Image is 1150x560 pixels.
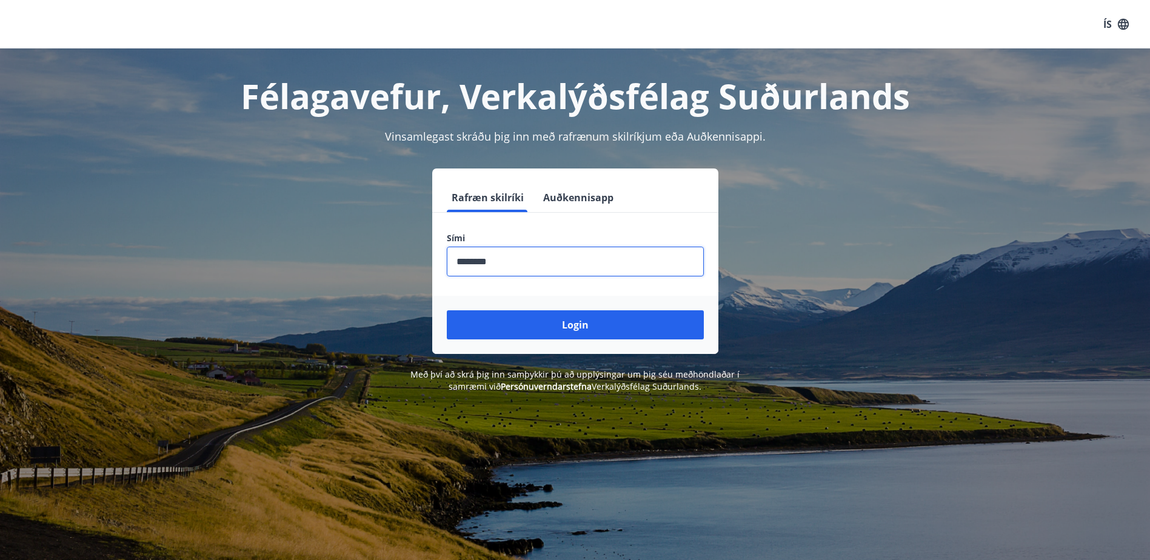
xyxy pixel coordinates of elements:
[1097,13,1135,35] button: ÍS
[501,381,592,392] a: Persónuverndarstefna
[447,310,704,339] button: Login
[385,129,766,144] span: Vinsamlegast skráðu þig inn með rafrænum skilríkjum eða Auðkennisappi.
[447,183,529,212] button: Rafræn skilríki
[410,368,740,392] span: Með því að skrá þig inn samþykkir þú að upplýsingar um þig séu meðhöndlaðar í samræmi við Verkalý...
[153,73,997,119] h1: Félagavefur, Verkalýðsfélag Suðurlands
[447,232,704,244] label: Sími
[538,183,618,212] button: Auðkennisapp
